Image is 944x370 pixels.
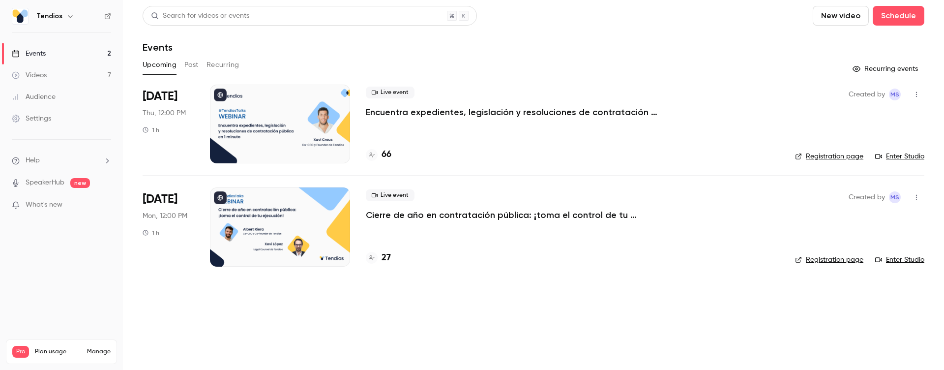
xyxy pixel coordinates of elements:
[143,191,177,207] span: [DATE]
[875,152,924,161] a: Enter Studio
[848,61,924,77] button: Recurring events
[143,108,186,118] span: Thu, 12:00 PM
[206,57,239,73] button: Recurring
[36,11,62,21] h6: Tendios
[890,191,899,203] span: MS
[889,191,901,203] span: Maria Serra
[143,126,159,134] div: 1 h
[184,57,199,73] button: Past
[873,6,924,26] button: Schedule
[26,200,62,210] span: What's new
[143,211,187,221] span: Mon, 12:00 PM
[795,152,863,161] a: Registration page
[366,87,414,98] span: Live event
[382,251,391,265] h4: 27
[382,148,391,161] h4: 66
[99,201,111,210] iframe: Noticeable Trigger
[12,8,28,24] img: Tendios
[12,155,111,166] li: help-dropdown-opener
[366,106,661,118] a: Encuentra expedientes, legislación y resoluciones de contratación pública en 1 minuto
[366,189,414,201] span: Live event
[12,49,46,59] div: Events
[366,251,391,265] a: 27
[849,89,885,100] span: Created by
[143,57,177,73] button: Upcoming
[143,89,177,104] span: [DATE]
[26,178,64,188] a: SpeakerHub
[849,191,885,203] span: Created by
[875,255,924,265] a: Enter Studio
[143,229,159,237] div: 1 h
[151,11,249,21] div: Search for videos or events
[143,187,194,266] div: Oct 20 Mon, 12:00 PM (Europe/Madrid)
[890,89,899,100] span: MS
[795,255,863,265] a: Registration page
[813,6,869,26] button: New video
[889,89,901,100] span: Maria Serra
[143,85,194,163] div: Oct 9 Thu, 12:00 PM (Europe/Madrid)
[12,346,29,358] span: Pro
[12,70,47,80] div: Videos
[70,178,90,188] span: new
[366,148,391,161] a: 66
[12,114,51,123] div: Settings
[143,41,173,53] h1: Events
[26,155,40,166] span: Help
[12,92,56,102] div: Audience
[35,348,81,356] span: Plan usage
[87,348,111,356] a: Manage
[366,209,661,221] a: Cierre de año en contratación pública: ¡toma el control de tu ejecución!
